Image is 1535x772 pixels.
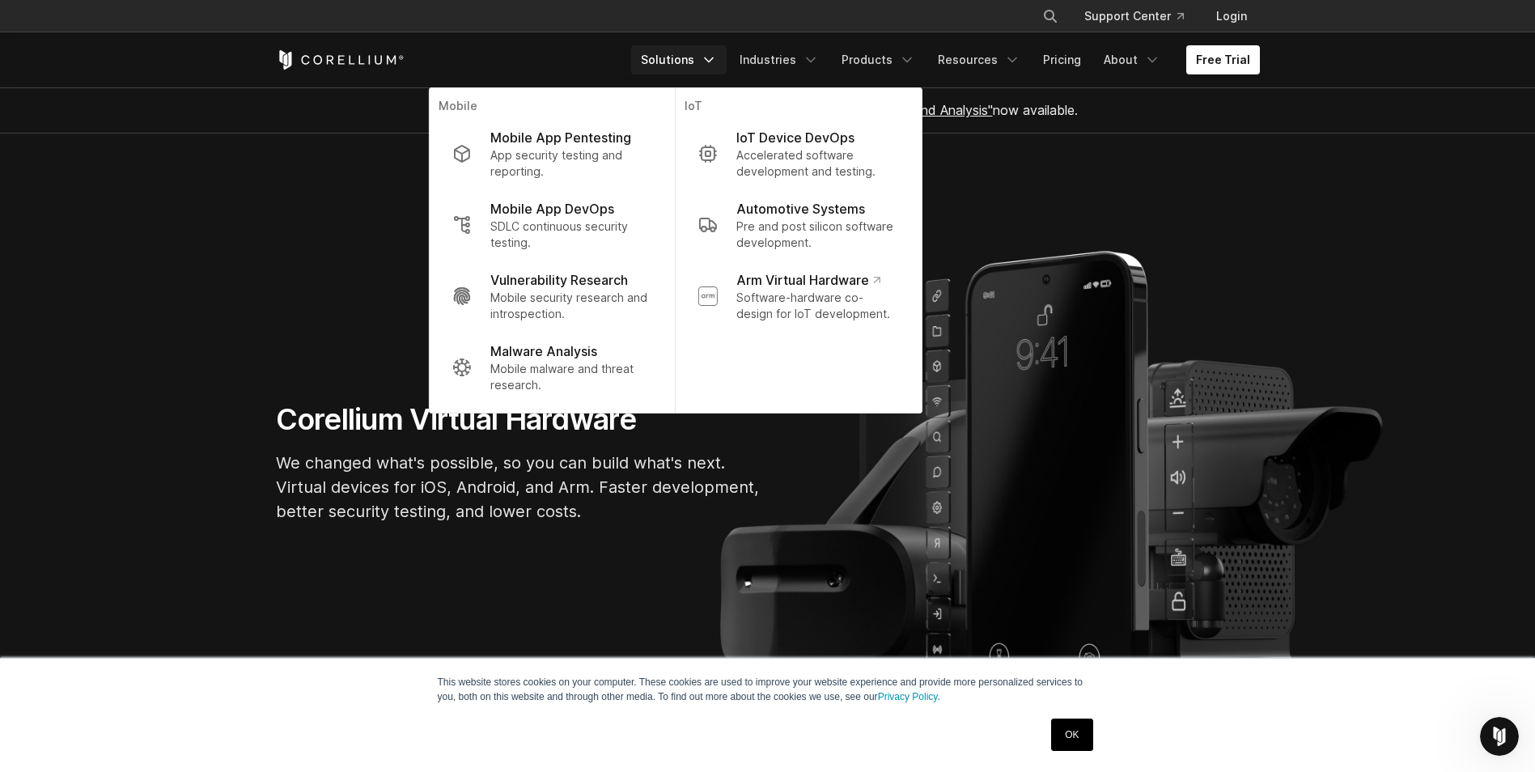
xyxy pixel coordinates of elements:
a: About [1094,45,1170,74]
a: Arm Virtual Hardware Software-hardware co-design for IoT development. [685,261,911,332]
a: Login [1203,2,1260,31]
a: Automotive Systems Pre and post silicon software development. [685,189,911,261]
a: IoT Device DevOps Accelerated software development and testing. [685,118,911,189]
p: Mobile malware and threat research. [490,361,651,393]
p: Malware Analysis [490,341,597,361]
p: Mobile [439,98,664,118]
a: Malware Analysis Mobile malware and threat research. [439,332,664,403]
button: Search [1036,2,1065,31]
p: IoT [685,98,911,118]
a: Products [832,45,925,74]
a: Industries [730,45,829,74]
p: This website stores cookies on your computer. These cookies are used to improve your website expe... [438,675,1098,704]
a: Solutions [631,45,727,74]
a: Pricing [1033,45,1091,74]
p: Mobile App Pentesting [490,128,631,147]
h1: Corellium Virtual Hardware [276,401,761,438]
a: Vulnerability Research Mobile security research and introspection. [439,261,664,332]
p: SDLC continuous security testing. [490,218,651,251]
p: We changed what's possible, so you can build what's next. Virtual devices for iOS, Android, and A... [276,451,761,524]
a: Privacy Policy. [878,691,940,702]
a: Mobile App Pentesting App security testing and reporting. [439,118,664,189]
p: Mobile security research and introspection. [490,290,651,322]
p: Pre and post silicon software development. [736,218,898,251]
p: IoT Device DevOps [736,128,854,147]
a: Resources [928,45,1030,74]
a: OK [1051,719,1092,751]
p: Automotive Systems [736,199,865,218]
a: Support Center [1071,2,1197,31]
p: Mobile App DevOps [490,199,614,218]
p: Software-hardware co-design for IoT development. [736,290,898,322]
p: Arm Virtual Hardware [736,270,880,290]
a: Mobile App DevOps SDLC continuous security testing. [439,189,664,261]
p: Accelerated software development and testing. [736,147,898,180]
a: Corellium Home [276,50,405,70]
p: App security testing and reporting. [490,147,651,180]
div: Navigation Menu [631,45,1260,74]
a: Free Trial [1186,45,1260,74]
iframe: Intercom live chat [1480,717,1519,756]
p: Vulnerability Research [490,270,628,290]
div: Navigation Menu [1023,2,1260,31]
